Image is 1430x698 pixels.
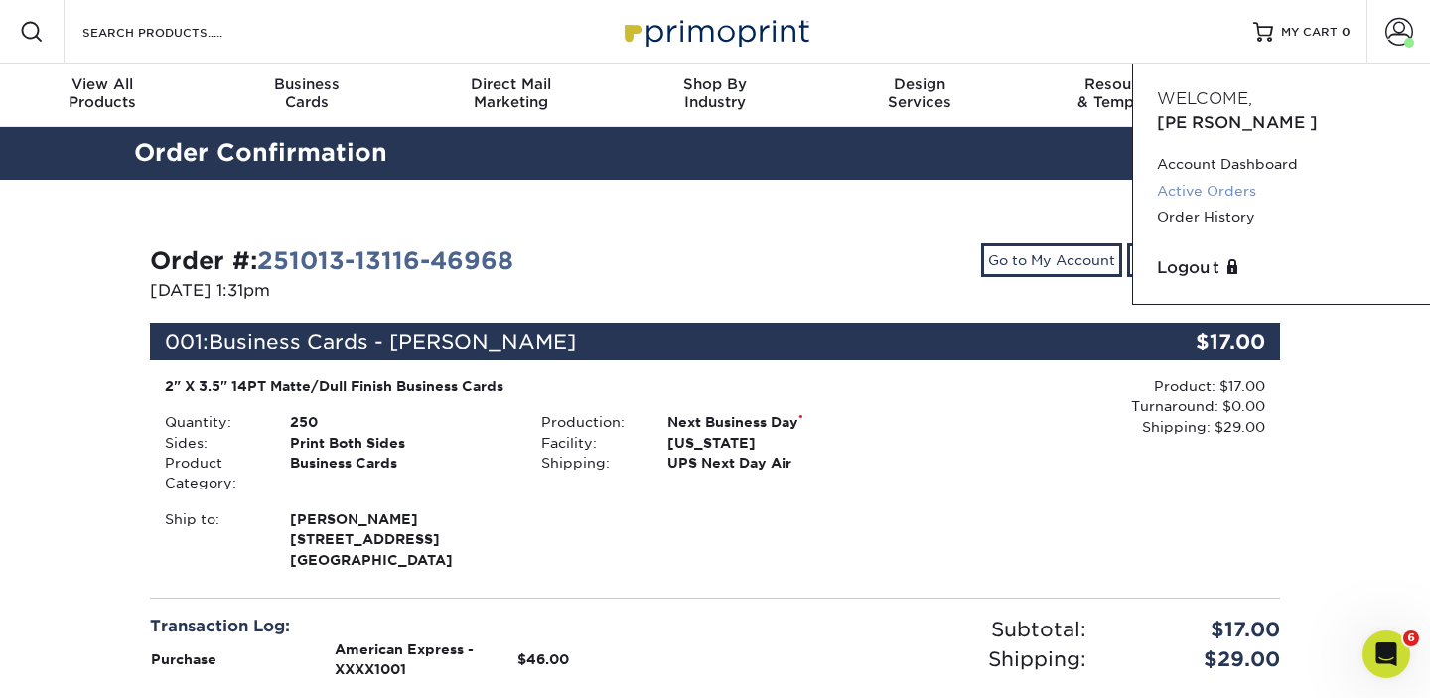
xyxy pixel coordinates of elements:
[290,529,511,549] span: [STREET_ADDRESS]
[150,433,275,453] div: Sides:
[335,641,474,677] strong: American Express - XXXX1001
[526,433,651,453] div: Facility:
[1157,113,1318,132] span: [PERSON_NAME]
[715,615,1101,644] div: Subtotal:
[408,64,613,127] a: Direct MailMarketing
[1157,205,1406,231] a: Order History
[1157,89,1252,108] span: Welcome,
[275,433,526,453] div: Print Both Sides
[517,651,569,667] strong: $46.00
[150,246,513,275] strong: Order #:
[275,453,526,493] div: Business Cards
[1022,64,1226,127] a: Resources& Templates
[1101,644,1295,674] div: $29.00
[1022,75,1226,111] div: & Templates
[80,20,274,44] input: SEARCH PRODUCTS.....
[817,75,1022,93] span: Design
[150,412,275,432] div: Quantity:
[165,376,889,396] div: 2" X 3.5" 14PT Matte/Dull Finish Business Cards
[151,651,216,667] strong: Purchase
[1342,25,1351,39] span: 0
[1022,75,1226,93] span: Resources
[1157,178,1406,205] a: Active Orders
[150,615,700,638] div: Transaction Log:
[817,64,1022,127] a: DesignServices
[408,75,613,93] span: Direct Mail
[981,243,1122,277] a: Go to My Account
[715,644,1101,674] div: Shipping:
[408,75,613,111] div: Marketing
[205,75,409,93] span: Business
[1091,323,1280,360] div: $17.00
[904,376,1265,437] div: Product: $17.00 Turnaround: $0.00 Shipping: $29.00
[290,509,511,529] span: [PERSON_NAME]
[1101,615,1295,644] div: $17.00
[1362,630,1410,678] iframe: Intercom live chat
[275,412,526,432] div: 250
[209,330,576,353] span: Business Cards - [PERSON_NAME]
[652,433,904,453] div: [US_STATE]
[1281,24,1338,41] span: MY CART
[290,509,511,568] strong: [GEOGRAPHIC_DATA]
[526,453,651,473] div: Shipping:
[119,135,1311,172] h2: Order Confirmation
[1127,243,1280,277] a: Continue Shopping
[150,323,1091,360] div: 001:
[613,75,817,111] div: Industry
[205,75,409,111] div: Cards
[150,509,275,570] div: Ship to:
[652,453,904,473] div: UPS Next Day Air
[526,412,651,432] div: Production:
[652,412,904,432] div: Next Business Day
[257,246,513,275] a: 251013-13116-46968
[616,10,814,53] img: Primoprint
[817,75,1022,111] div: Services
[150,279,700,303] p: [DATE] 1:31pm
[613,75,817,93] span: Shop By
[1157,256,1406,280] a: Logout
[205,64,409,127] a: BusinessCards
[150,453,275,493] div: Product Category:
[1403,630,1419,646] span: 6
[613,64,817,127] a: Shop ByIndustry
[1157,151,1406,178] a: Account Dashboard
